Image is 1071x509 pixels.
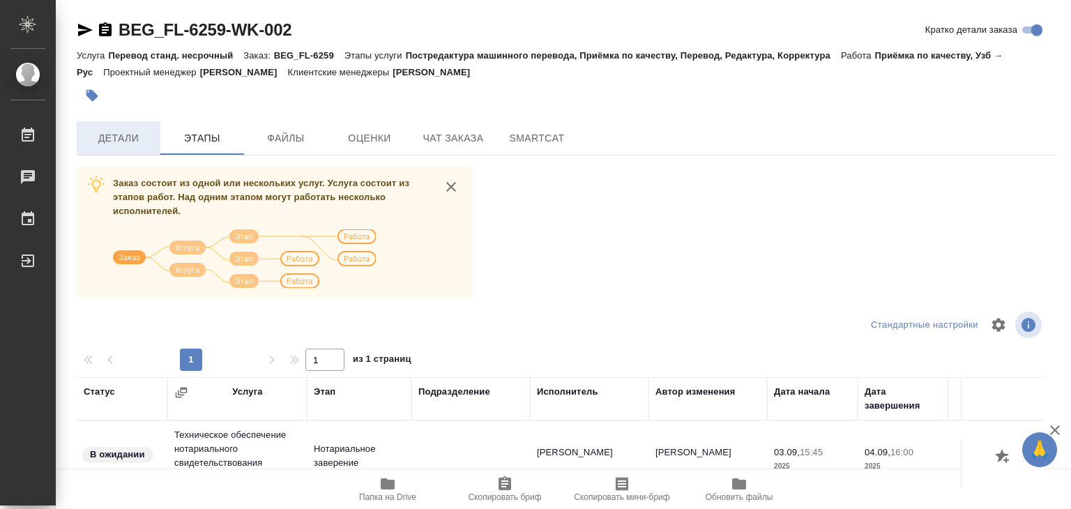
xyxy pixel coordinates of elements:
[1015,312,1045,338] span: Посмотреть информацию
[77,80,107,111] button: Добавить тэг
[800,447,823,457] p: 15:45
[925,23,1017,37] span: Кратко детали заказа
[574,492,669,502] span: Скопировать мини-бриф
[288,67,393,77] p: Клиентские менеджеры
[420,130,487,147] span: Чат заказа
[774,459,851,473] p: 2025
[563,470,681,509] button: Скопировать мини-бриф
[774,447,800,457] p: 03.09,
[169,130,236,147] span: Этапы
[441,176,462,197] button: close
[274,50,344,61] p: BEG_FL-6259
[344,50,406,61] p: Этапы услуги
[252,130,319,147] span: Файлы
[77,50,108,61] p: Услуга
[200,67,288,77] p: [PERSON_NAME]
[867,314,982,336] div: split button
[982,308,1015,342] span: Настроить таблицу
[119,20,291,39] a: BEG_FL-6259-WK-002
[648,439,767,487] td: [PERSON_NAME]
[90,448,145,462] p: В ожидании
[85,130,152,147] span: Детали
[418,385,490,399] div: Подразделение
[314,385,335,399] div: Этап
[890,447,913,457] p: 16:00
[841,50,875,61] p: Работа
[336,130,403,147] span: Оценки
[77,22,93,38] button: Скопировать ссылку для ЯМессенджера
[681,470,798,509] button: Обновить файлы
[537,385,598,399] div: Исполнитель
[865,385,941,413] div: Дата завершения
[314,442,404,484] p: Нотариальное заверение подлинности по...
[113,178,409,216] span: Заказ состоит из одной или нескольких услуг. Услуга состоит из этапов работ. Над одним этапом мог...
[97,22,114,38] button: Скопировать ссылку
[84,385,115,399] div: Статус
[468,492,541,502] span: Скопировать бриф
[232,385,262,399] div: Услуга
[446,470,563,509] button: Скопировать бриф
[503,130,570,147] span: SmartCat
[108,50,243,61] p: Перевод станд. несрочный
[1022,432,1057,467] button: 🙏
[1028,435,1051,464] span: 🙏
[167,421,307,505] td: Техническое обеспечение нотариального свидетельствования подлинности подписи переводчика Не указан
[530,439,648,487] td: [PERSON_NAME]
[992,446,1015,469] button: Добавить оценку
[706,492,773,502] span: Обновить файлы
[955,459,1032,473] p: док.
[865,447,890,457] p: 04.09,
[174,386,188,400] button: Сгруппировать
[243,50,273,61] p: Заказ:
[359,492,416,502] span: Папка на Drive
[329,470,446,509] button: Папка на Drive
[955,446,1032,459] p: 1
[774,385,830,399] div: Дата начала
[103,67,199,77] p: Проектный менеджер
[393,67,480,77] p: [PERSON_NAME]
[406,50,841,61] p: Постредактура машинного перевода, Приёмка по качеству, Перевод, Редактура, Корректура
[655,385,735,399] div: Автор изменения
[865,459,941,473] p: 2025
[353,351,411,371] span: из 1 страниц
